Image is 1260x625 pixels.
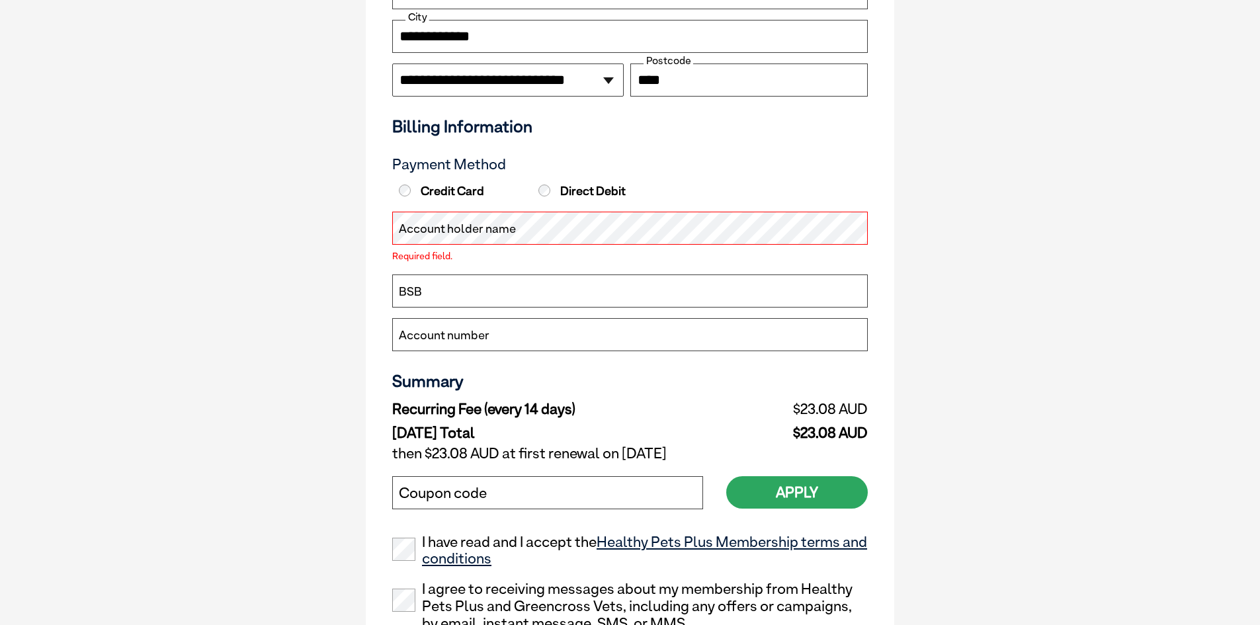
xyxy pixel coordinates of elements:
[392,442,868,466] td: then $23.08 AUD at first renewal on [DATE]
[392,116,868,136] h3: Billing Information
[392,538,415,561] input: I have read and I accept theHealthy Pets Plus Membership terms and conditions
[538,185,550,196] input: Direct Debit
[392,421,728,442] td: [DATE] Total
[644,55,693,67] label: Postcode
[392,589,415,612] input: I agree to receiving messages about my membership from Healthy Pets Plus and Greencross Vets, inc...
[399,283,422,300] label: BSB
[535,184,671,198] label: Direct Debit
[726,476,868,509] button: Apply
[392,534,868,568] label: I have read and I accept the
[392,156,868,173] h3: Payment Method
[396,184,532,198] label: Credit Card
[399,327,489,344] label: Account number
[728,421,868,442] td: $23.08 AUD
[399,485,487,502] label: Coupon code
[392,397,728,421] td: Recurring Fee (every 14 days)
[422,533,867,567] a: Healthy Pets Plus Membership terms and conditions
[405,11,429,23] label: City
[392,371,868,391] h3: Summary
[399,220,516,237] label: Account holder name
[399,185,411,196] input: Credit Card
[728,397,868,421] td: $23.08 AUD
[392,251,868,261] label: Required field.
